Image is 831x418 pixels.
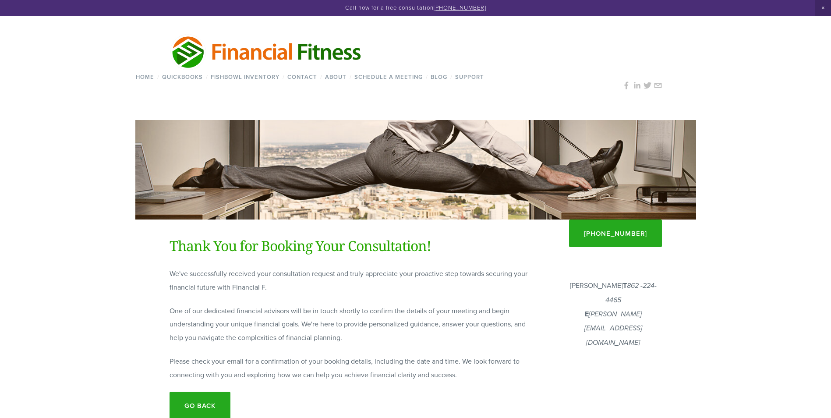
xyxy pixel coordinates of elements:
[170,354,530,381] p: Please check your email for a confirmation of your booking details, including the date and time. ...
[283,73,285,81] span: /
[206,73,208,81] span: /
[428,71,450,83] a: Blog
[170,33,363,71] img: Financial Fitness Consulting
[170,304,530,344] p: One of our dedicated financial advisors will be in touch shortly to confirm the details of your m...
[426,73,428,81] span: /
[320,73,322,81] span: /
[450,73,453,81] span: /
[352,71,426,83] a: Schedule a Meeting
[17,4,814,11] p: Call now for a free consultation
[159,71,206,83] a: QuickBooks
[434,4,486,11] a: [PHONE_NUMBER]
[170,267,530,294] p: We've successfully received your consultation request and truly appreciate your proactive step to...
[208,71,283,83] a: Fishbowl Inventory
[157,73,159,81] span: /
[584,310,642,347] em: [PERSON_NAME][EMAIL_ADDRESS][DOMAIN_NAME]
[170,235,530,256] h1: Thank You for Booking Your Consultation!
[623,280,627,290] strong: T
[170,159,662,181] h1: Thank you - Calendly
[453,71,487,83] a: Support
[133,71,157,83] a: Home
[569,220,662,247] a: [PHONE_NUMBER]
[605,282,657,304] em: 862 -224-4465
[285,71,320,83] a: Contact
[322,71,350,83] a: About
[565,279,662,350] p: [PERSON_NAME]
[350,73,352,81] span: /
[585,309,589,319] strong: E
